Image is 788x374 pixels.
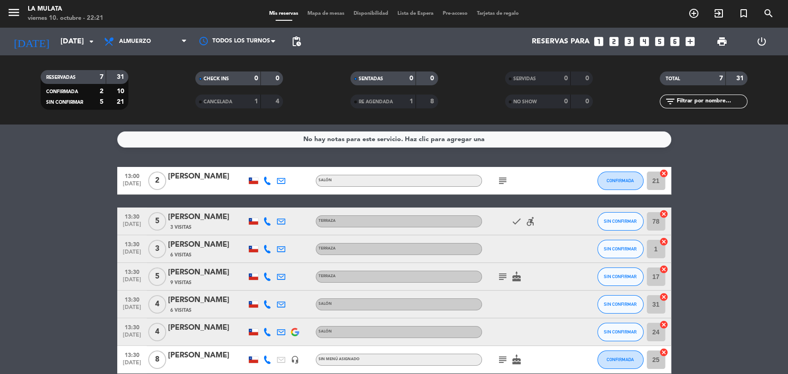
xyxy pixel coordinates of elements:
strong: 0 [409,75,413,82]
span: 13:00 [120,170,144,181]
span: Salón [319,178,332,182]
span: 5 [148,212,166,231]
span: Lista de Espera [393,11,438,16]
span: CONFIRMADA [607,357,634,362]
span: pending_actions [291,36,302,47]
span: RE AGENDADA [359,100,393,104]
span: 13:30 [120,238,144,249]
span: Salón [319,302,332,306]
strong: 7 [719,75,723,82]
i: cancel [659,169,668,178]
span: SIN CONFIRMAR [604,329,637,334]
span: 13:30 [120,321,144,332]
strong: 1 [254,98,258,105]
button: SIN CONFIRMAR [597,295,644,314]
div: [PERSON_NAME] [168,211,247,223]
i: looks_two [608,36,620,47]
span: SENTADAS [359,77,383,81]
i: add_box [684,36,696,47]
span: Sin menú asignado [319,357,360,361]
div: LOG OUT [742,28,781,55]
span: 4 [148,323,166,341]
span: Mis reservas [265,11,303,16]
span: [DATE] [120,332,144,343]
span: Almuerzo [119,38,151,45]
span: 13:30 [120,294,144,304]
div: [PERSON_NAME] [168,171,247,183]
strong: 4 [276,98,281,105]
i: cake [511,271,522,282]
span: SIN CONFIRMAR [46,100,83,105]
span: NO SHOW [513,100,537,104]
i: cancel [659,265,668,274]
i: subject [497,271,508,282]
span: [DATE] [120,221,144,232]
i: looks_6 [669,36,681,47]
span: Salón [319,330,332,333]
i: headset_mic [291,356,299,364]
span: CONFIRMADA [46,89,78,94]
span: 8 [148,350,166,369]
strong: 1 [409,98,413,105]
span: CANCELADA [204,100,232,104]
span: 6 Visitas [170,307,192,314]
span: Terraza [319,219,336,223]
div: [PERSON_NAME] [168,239,247,251]
span: print [716,36,728,47]
i: subject [497,175,508,186]
div: [PERSON_NAME] [168,294,247,306]
strong: 8 [430,98,436,105]
span: [DATE] [120,249,144,260]
span: 13:30 [120,349,144,360]
i: check [511,216,522,227]
strong: 31 [117,74,126,80]
strong: 21 [117,99,126,105]
img: google-logo.png [291,328,299,336]
span: 3 Visitas [170,224,192,231]
span: 3 [148,240,166,258]
strong: 0 [430,75,436,82]
i: looks_one [593,36,605,47]
button: menu [7,6,21,23]
span: 13:30 [120,211,144,221]
span: SIN CONFIRMAR [604,274,637,279]
i: cancel [659,320,668,329]
span: 2 [148,172,166,190]
i: [DATE] [7,31,56,52]
span: Disponibilidad [349,11,393,16]
span: SIN CONFIRMAR [604,302,637,307]
strong: 0 [585,98,590,105]
button: CONFIRMADA [597,172,644,190]
div: [PERSON_NAME] [168,350,247,362]
strong: 0 [254,75,258,82]
i: subject [497,354,508,365]
i: menu [7,6,21,19]
strong: 10 [117,88,126,95]
span: Pre-acceso [438,11,472,16]
strong: 0 [564,98,568,105]
i: cancel [659,237,668,246]
button: SIN CONFIRMAR [597,323,644,341]
i: cake [511,354,522,365]
strong: 2 [100,88,103,95]
div: [PERSON_NAME] [168,322,247,334]
i: filter_list [664,96,675,107]
i: add_circle_outline [688,8,699,19]
button: CONFIRMADA [597,350,644,369]
span: [DATE] [120,277,144,287]
div: La Mulata [28,5,103,14]
span: SIN CONFIRMAR [604,219,637,224]
span: 9 Visitas [170,279,192,286]
strong: 0 [585,75,590,82]
button: SIN CONFIRMAR [597,240,644,258]
span: Terraza [319,247,336,250]
button: SIN CONFIRMAR [597,267,644,286]
span: Mapa de mesas [303,11,349,16]
span: [DATE] [120,181,144,191]
i: arrow_drop_down [86,36,97,47]
span: SERVIDAS [513,77,536,81]
i: accessible_forward [525,216,536,227]
span: RESERVADAS [46,75,76,80]
span: SIN CONFIRMAR [604,246,637,251]
span: 4 [148,295,166,314]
